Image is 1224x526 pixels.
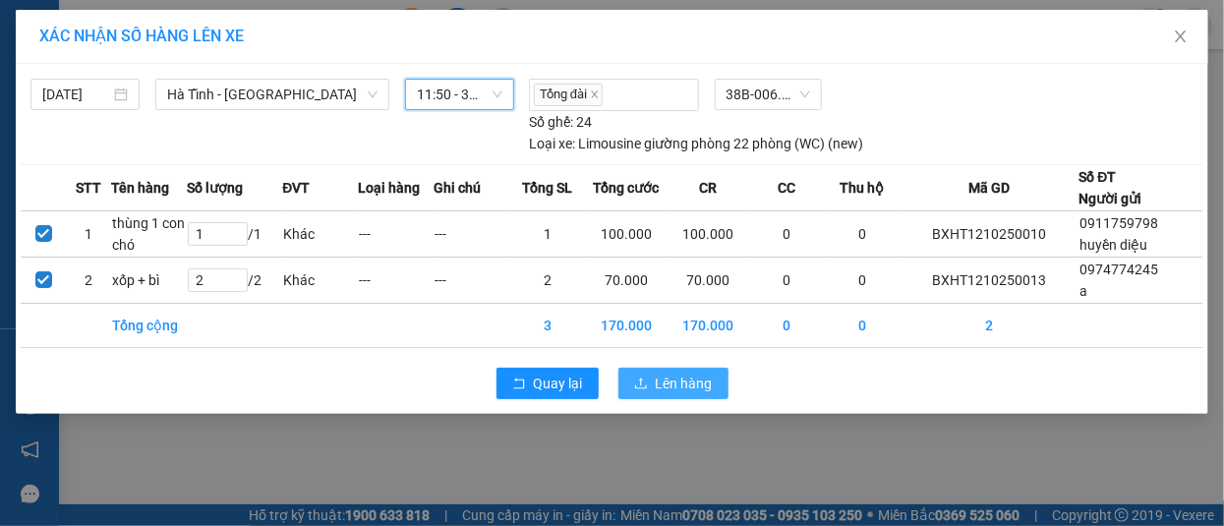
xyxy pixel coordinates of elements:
[529,133,575,154] span: Loại xe:
[727,80,811,109] span: 38B-006.18
[367,88,379,100] span: down
[66,257,111,303] td: 2
[901,303,1079,347] td: 2
[282,210,358,257] td: Khác
[510,210,586,257] td: 1
[496,368,599,399] button: rollbackQuay lại
[111,303,187,347] td: Tổng cộng
[825,257,901,303] td: 0
[187,210,282,257] td: / 1
[358,177,420,199] span: Loại hàng
[668,303,749,347] td: 170.000
[590,89,600,99] span: close
[282,177,310,199] span: ĐVT
[167,80,378,109] span: Hà Tĩnh - Hà Nội
[749,210,825,257] td: 0
[634,377,648,392] span: upload
[358,210,434,257] td: ---
[618,368,729,399] button: uploadLên hàng
[901,210,1079,257] td: BXHT1210250010
[1080,262,1159,277] span: 0974774245
[42,84,110,105] input: 12/10/2025
[593,177,659,199] span: Tổng cước
[529,111,592,133] div: 24
[76,177,101,199] span: STT
[529,111,573,133] span: Số ghế:
[510,303,586,347] td: 3
[586,303,668,347] td: 170.000
[840,177,884,199] span: Thu hộ
[825,210,901,257] td: 0
[66,210,111,257] td: 1
[1080,237,1148,253] span: huyền diệu
[534,373,583,394] span: Quay lại
[1153,10,1208,65] button: Close
[534,84,603,106] span: Tổng đài
[968,177,1010,199] span: Mã GD
[111,177,169,199] span: Tên hàng
[1080,283,1088,299] span: a
[699,177,717,199] span: CR
[512,377,526,392] span: rollback
[358,257,434,303] td: ---
[668,257,749,303] td: 70.000
[434,257,509,303] td: ---
[749,257,825,303] td: 0
[529,133,863,154] div: Limousine giường phòng 22 phòng (WC) (new)
[111,210,187,257] td: thùng 1 con chó
[586,257,668,303] td: 70.000
[111,257,187,303] td: xốp + bì
[1079,166,1142,209] div: Số ĐT Người gửi
[825,303,901,347] td: 0
[187,257,282,303] td: / 2
[434,177,481,199] span: Ghi chú
[510,257,586,303] td: 2
[586,210,668,257] td: 100.000
[282,257,358,303] td: Khác
[522,177,572,199] span: Tổng SL
[434,210,509,257] td: ---
[39,27,244,45] span: XÁC NHẬN SỐ HÀNG LÊN XE
[1173,29,1189,44] span: close
[778,177,795,199] span: CC
[656,373,713,394] span: Lên hàng
[1080,215,1159,231] span: 0911759798
[187,177,243,199] span: Số lượng
[668,210,749,257] td: 100.000
[749,303,825,347] td: 0
[417,80,502,109] span: 11:50 - 38B-006.18
[901,257,1079,303] td: BXHT1210250013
